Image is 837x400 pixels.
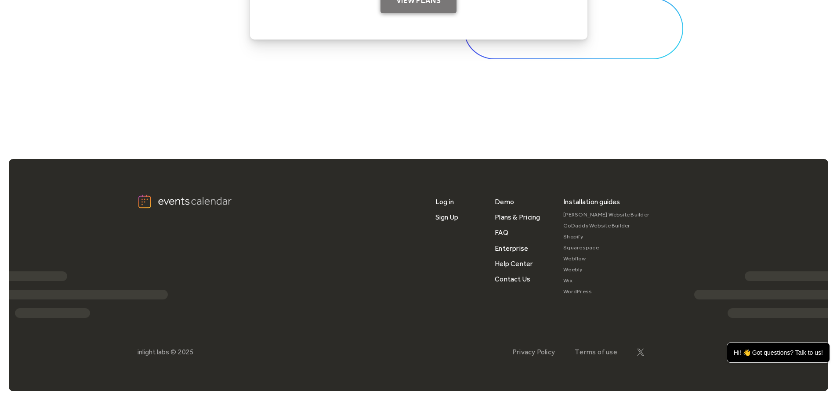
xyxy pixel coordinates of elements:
a: Privacy Policy [512,348,555,356]
a: GoDaddy Website Builder [563,220,649,231]
a: Weebly [563,264,649,275]
a: Webflow [563,253,649,264]
a: Enterprise [495,241,528,256]
a: [PERSON_NAME] Website Builder [563,209,649,220]
a: WordPress [563,286,649,297]
a: Shopify [563,231,649,242]
a: Plans & Pricing [495,209,540,225]
a: Terms of use [575,348,617,356]
a: Contact Us [495,271,530,287]
a: Wix [563,275,649,286]
a: Sign Up [435,209,459,225]
div: Installation guides [563,194,620,209]
a: Demo [495,194,514,209]
a: Help Center [495,256,533,271]
div: 2025 [178,348,194,356]
a: Log in [435,194,454,209]
div: inlight labs © [138,348,176,356]
a: Squarespace [563,242,649,253]
a: FAQ [495,225,508,240]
